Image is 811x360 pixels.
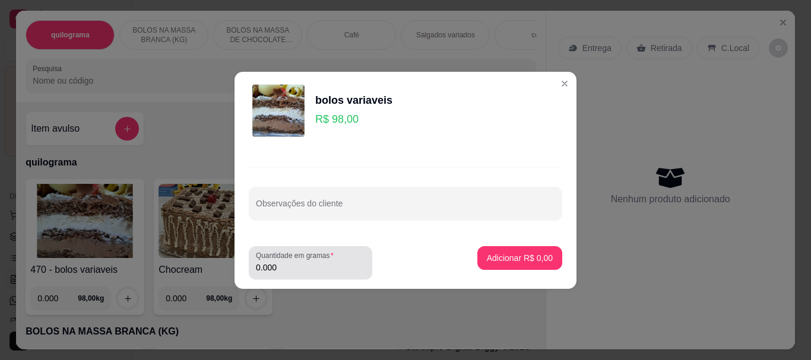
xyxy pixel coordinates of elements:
div: bolos variaveis [315,92,392,109]
button: Adicionar R$ 0,00 [477,246,562,270]
button: Close [555,74,574,93]
input: Observações do cliente [256,202,555,214]
p: Adicionar R$ 0,00 [487,252,553,264]
img: product-image [249,81,308,141]
input: Quantidade em gramas [256,262,365,273]
label: Quantidade em gramas [256,250,338,260]
p: R$ 98,00 [315,111,392,128]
